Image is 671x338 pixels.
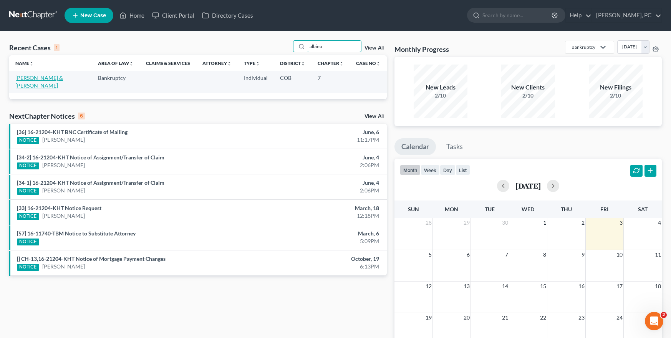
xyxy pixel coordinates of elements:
[92,71,140,93] td: Bankruptcy
[17,162,39,169] div: NOTICE
[140,55,196,71] th: Claims & Services
[394,45,449,54] h3: Monthly Progress
[539,282,547,291] span: 15
[589,83,643,92] div: New Filings
[263,154,379,161] div: June, 4
[600,206,608,212] span: Fri
[17,255,166,262] a: [] CH-13,16-21204-KHT Notice of Mortgage Payment Changes
[244,60,260,66] a: Typeunfold_more
[539,313,547,322] span: 22
[80,13,106,18] span: New Case
[263,263,379,270] div: 6:13PM
[589,92,643,99] div: 2/10
[425,218,432,227] span: 28
[440,165,456,175] button: day
[198,8,257,22] a: Directory Cases
[17,205,101,211] a: [33] 16-21204-KHT Notice Request
[428,250,432,259] span: 5
[616,250,623,259] span: 10
[485,206,495,212] span: Tue
[148,8,198,22] a: Client Portal
[301,61,305,66] i: unfold_more
[17,239,39,245] div: NOTICE
[578,282,585,291] span: 16
[645,312,663,330] iframe: Intercom live chat
[54,44,60,51] div: 1
[566,8,591,22] a: Help
[17,230,136,237] a: [57] 16-11740-TBM Notice to Substitute Attorney
[456,165,470,175] button: list
[116,8,148,22] a: Home
[376,61,381,66] i: unfold_more
[29,61,34,66] i: unfold_more
[17,213,39,220] div: NOTICE
[307,41,361,52] input: Search by name...
[400,165,421,175] button: month
[522,206,534,212] span: Wed
[638,206,648,212] span: Sat
[592,8,661,22] a: [PERSON_NAME], PC
[42,263,85,270] a: [PERSON_NAME]
[581,250,585,259] span: 9
[463,218,471,227] span: 29
[356,60,381,66] a: Case Nounfold_more
[501,282,509,291] span: 14
[263,179,379,187] div: June, 4
[263,128,379,136] div: June, 6
[501,218,509,227] span: 30
[280,60,305,66] a: Districtunfold_more
[425,282,432,291] span: 12
[542,218,547,227] span: 1
[616,313,623,322] span: 24
[17,188,39,195] div: NOTICE
[42,136,85,144] a: [PERSON_NAME]
[17,179,164,186] a: [34-1] 16-21204-KHT Notice of Assignment/Transfer of Claim
[9,111,85,121] div: NextChapter Notices
[414,83,467,92] div: New Leads
[42,212,85,220] a: [PERSON_NAME]
[501,313,509,322] span: 21
[616,282,623,291] span: 17
[202,60,232,66] a: Attorneyunfold_more
[274,71,311,93] td: COB
[654,282,662,291] span: 18
[466,250,471,259] span: 6
[364,114,384,119] a: View All
[263,136,379,144] div: 11:17PM
[263,212,379,220] div: 12:18PM
[42,187,85,194] a: [PERSON_NAME]
[9,43,60,52] div: Recent Cases
[501,83,555,92] div: New Clients
[255,61,260,66] i: unfold_more
[263,237,379,245] div: 5:09PM
[318,60,344,66] a: Chapterunfold_more
[501,92,555,99] div: 2/10
[482,8,553,22] input: Search by name...
[238,71,274,93] td: Individual
[581,218,585,227] span: 2
[17,154,164,161] a: [34-2] 16-21204-KHT Notice of Assignment/Transfer of Claim
[263,230,379,237] div: March, 6
[654,250,662,259] span: 11
[504,250,509,259] span: 7
[339,61,344,66] i: unfold_more
[515,182,541,190] h2: [DATE]
[561,206,572,212] span: Thu
[263,187,379,194] div: 2:06PM
[17,264,39,271] div: NOTICE
[364,45,384,51] a: View All
[661,312,667,318] span: 2
[657,218,662,227] span: 4
[463,282,471,291] span: 13
[421,165,440,175] button: week
[408,206,419,212] span: Sun
[619,218,623,227] span: 3
[463,313,471,322] span: 20
[17,137,39,144] div: NOTICE
[445,206,458,212] span: Mon
[129,61,134,66] i: unfold_more
[15,75,63,89] a: [PERSON_NAME] & [PERSON_NAME]
[227,61,232,66] i: unfold_more
[414,92,467,99] div: 2/10
[17,129,128,135] a: [36] 16-21204-KHT BNC Certificate of Mailing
